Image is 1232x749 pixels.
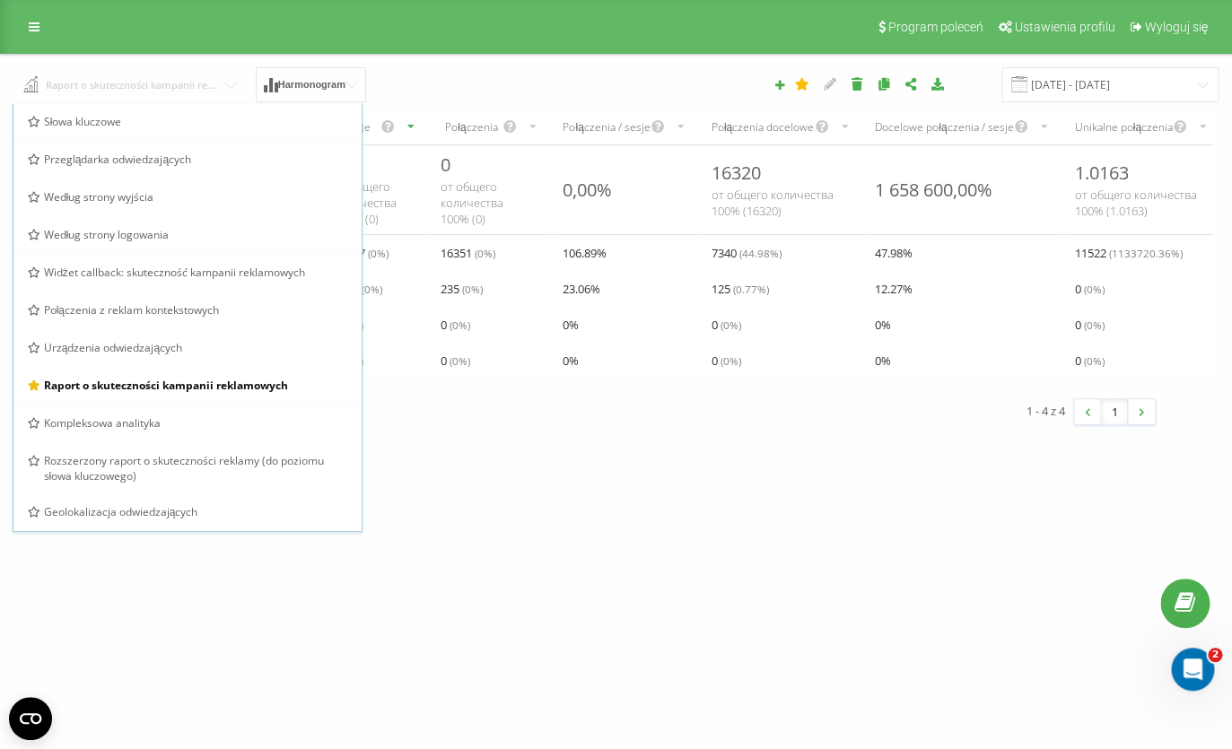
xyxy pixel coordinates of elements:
[1171,648,1214,691] iframe: Intercom live chat
[44,152,191,167] span: Przeglądarka odwiedzających
[712,119,814,135] div: Połączenia docelowe
[1014,20,1114,34] span: Ustawienia profilu
[875,278,913,300] span: 12.27 %
[44,302,219,318] span: Połączenia z reklam kontekstowych
[712,187,834,219] span: от общего количества 100% ( 16320 )
[875,119,1013,135] div: Docelowe połączenia / sesje
[849,77,864,90] i: Usuń raport
[875,350,891,371] span: 0 %
[822,77,837,90] i: Edytuj raportu
[368,246,389,260] span: ( 0 %)
[712,278,769,300] span: 125
[563,178,612,202] div: 0,00%
[441,119,502,135] div: Połączenia
[44,378,288,393] span: Raport o skuteczności kampanii reklamowych
[721,318,741,332] span: ( 0 %)
[887,20,983,34] span: Program poleceń
[278,79,345,91] span: Harmonogram
[44,340,182,355] span: Urządzenia odwiedzających
[44,227,170,242] span: Według strony logowania
[450,353,470,368] span: ( 0 %)
[44,504,198,519] span: Geolokalizacja odwiedzających
[563,350,579,371] span: 0 %
[1027,402,1065,420] div: 1 - 4 z 4
[334,179,397,227] span: от общего количества 100% ( 0 )
[362,282,382,296] span: ( 0 %)
[563,314,579,335] span: 0 %
[930,77,945,90] i: Pobierz raport
[44,453,348,483] span: Rozszerzony raport o skuteczności reklamy (do poziomu słowa kluczowego)
[875,314,891,335] span: 0 %
[1074,242,1182,264] span: 11522
[773,79,786,90] i: Utwórz raport
[1083,318,1104,332] span: ( 0 %)
[563,242,607,264] span: 106.89 %
[712,242,782,264] span: 7340
[441,314,470,335] span: 0
[450,318,470,332] span: ( 0 %)
[712,350,741,371] span: 0
[1074,278,1104,300] span: 0
[739,246,782,260] span: ( 44.98 %)
[1083,282,1104,296] span: ( 0 %)
[44,415,161,431] span: Kompleksowa analityka
[9,697,52,740] button: Open CMP widget
[1083,353,1104,368] span: ( 0 %)
[441,152,450,177] span: 0
[712,161,761,185] span: 16320
[876,77,891,90] i: Kopiuj raport
[1074,314,1104,335] span: 0
[44,265,305,280] span: Widżet callback: skuteczność kampanii reklamowych
[441,350,470,371] span: 0
[1074,350,1104,371] span: 0
[462,282,483,296] span: ( 0 %)
[44,114,122,129] span: Słowa kluczowe
[1074,119,1172,135] div: Unikalne połączenia
[903,77,918,90] i: Udostępnij ustawienia raportu
[475,246,495,260] span: ( 0 %)
[20,109,1212,379] div: scrollable content
[563,119,650,135] div: Połączenia / sesje
[1208,648,1222,662] span: 2
[441,242,495,264] span: 16351
[721,353,741,368] span: ( 0 %)
[1101,399,1128,424] a: 1
[1074,161,1128,185] span: 1.0163
[795,77,810,90] i: Ten raport zostanie załadowany jako pierwszy po otwarciu Analytics. Możesz ustawić dowolny inny r...
[441,278,483,300] span: 235
[256,67,366,102] button: Harmonogram
[1108,246,1182,260] span: ( 1133720.36 %)
[563,278,600,300] span: 23.06 %
[1144,20,1208,34] span: Wyloguj się
[44,189,154,205] span: Według strony wyjścia
[441,179,503,227] span: от общего количества 100% ( 0 )
[1074,187,1196,219] span: от общего количества 100% ( 1.0163 )
[875,242,913,264] span: 47.98 %
[733,282,769,296] span: ( 0.77 %)
[875,178,992,202] div: 1 658 600,00%
[712,314,741,335] span: 0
